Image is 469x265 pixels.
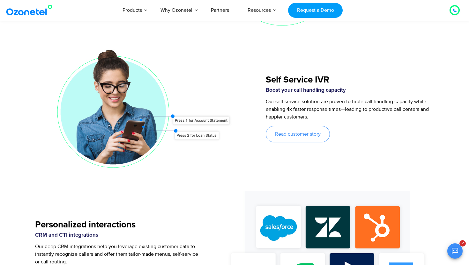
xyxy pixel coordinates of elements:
[266,88,433,93] h6: Boost your call handling capacity
[275,132,321,137] span: Read customer story
[266,126,330,142] a: Read customer story
[341,106,345,112] span: —
[35,220,203,229] h5: Personalized interactions
[35,233,203,238] h6: CRM and CTI integrations
[266,75,433,84] h5: Self Service IVR
[447,243,463,259] button: Open chat
[266,98,426,112] span: Our self service solution are proven to triple call handling capacity while enabling 4x faster re...
[266,106,429,120] span: leading to productive call centers and happier customers.
[35,243,198,265] span: Our deep CRM integrations help you leverage existing customer data to instantly recognize callers...
[288,3,343,18] a: Request a Demo
[459,240,466,247] span: 2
